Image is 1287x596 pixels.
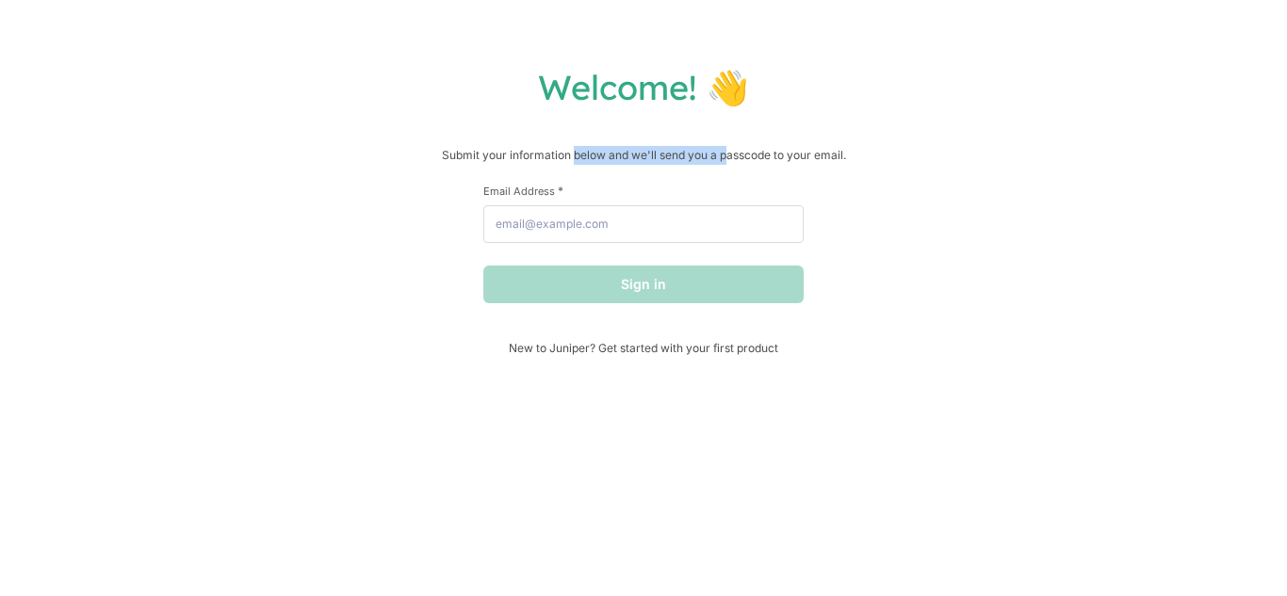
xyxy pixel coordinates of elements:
label: Email Address [483,184,804,198]
input: email@example.com [483,205,804,243]
span: This field is required. [558,184,563,198]
p: Submit your information below and we'll send you a passcode to your email. [19,146,1268,165]
span: New to Juniper? Get started with your first product [483,341,804,355]
h1: Welcome! 👋 [19,66,1268,108]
